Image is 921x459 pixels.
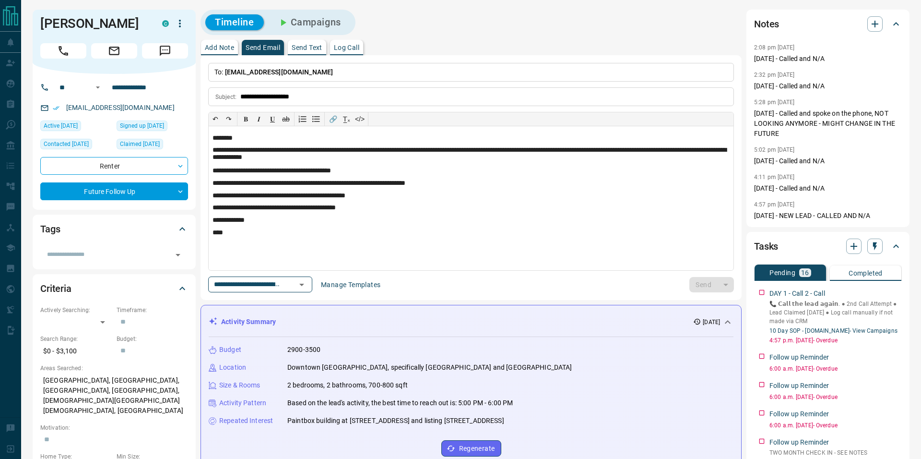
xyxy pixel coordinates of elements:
[120,121,164,131] span: Signed up [DATE]
[754,211,902,221] p: [DATE] - NEW LEAD - CALLED AND N/A
[279,112,293,126] button: ab
[282,115,290,123] s: ab
[40,182,188,200] div: Future Follow Up
[40,335,112,343] p: Search Range:
[219,345,241,355] p: Budget
[769,437,829,447] p: Follow up Reminder
[215,93,236,101] p: Subject:
[754,12,902,36] div: Notes
[769,409,829,419] p: Follow up Reminder
[117,306,188,314] p: Timeframe:
[296,112,309,126] button: Numbered list
[219,362,246,373] p: Location
[769,421,902,430] p: 6:00 a.m. [DATE] - Overdue
[326,112,340,126] button: 🔗
[40,364,188,373] p: Areas Searched:
[252,112,266,126] button: 𝑰
[703,318,720,326] p: [DATE]
[120,139,160,149] span: Claimed [DATE]
[769,269,795,276] p: Pending
[162,20,169,27] div: condos.ca
[117,335,188,343] p: Budget:
[219,380,260,390] p: Size & Rooms
[801,269,809,276] p: 16
[754,16,779,32] h2: Notes
[287,416,504,426] p: Paintbox building at [STREET_ADDRESS] and listing [STREET_ADDRESS]
[292,44,322,51] p: Send Text
[769,364,902,373] p: 6:00 a.m. [DATE] - Overdue
[769,289,825,299] p: DAY 1 - Call 2 - Call
[287,380,408,390] p: 2 bedrooms, 2 bathrooms, 700-800 sqft
[225,68,333,76] span: [EMAIL_ADDRESS][DOMAIN_NAME]
[754,81,902,91] p: [DATE] - Called and N/A
[769,300,902,326] p: 📞 𝗖𝗮𝗹𝗹 𝘁𝗵𝗲 𝗹𝗲𝗮𝗱 𝗮𝗴𝗮𝗶𝗻. ● 2nd Call Attempt ● Lead Claimed [DATE] ‎● Log call manually if not made ...
[40,306,112,314] p: Actively Searching:
[40,121,112,134] div: Tue Jan 07 2025
[754,235,902,258] div: Tasks
[53,105,59,111] svg: Email Verified
[309,112,323,126] button: Bullet list
[40,277,188,300] div: Criteria
[287,362,572,373] p: Downtown [GEOGRAPHIC_DATA], specifically [GEOGRAPHIC_DATA] and [GEOGRAPHIC_DATA]
[769,381,829,391] p: Follow up Reminder
[40,373,188,419] p: [GEOGRAPHIC_DATA], [GEOGRAPHIC_DATA], [GEOGRAPHIC_DATA], [GEOGRAPHIC_DATA], [DEMOGRAPHIC_DATA][GE...
[209,112,222,126] button: ↶
[266,112,279,126] button: 𝐔
[287,398,513,408] p: Based on the lead's activity, the best time to reach out is: 5:00 PM - 6:00 PM
[270,115,275,123] span: 𝐔
[92,82,104,93] button: Open
[209,313,733,331] div: Activity Summary[DATE]
[340,112,353,126] button: T̲ₓ
[689,277,734,292] div: split button
[441,440,501,457] button: Regenerate
[754,109,902,139] p: [DATE] - Called and spoke on the phone, NOT LOOKING ANYMORE - MIGHT CHANGE IN THE FUTURE
[142,43,188,59] span: Message
[754,156,902,166] p: [DATE] - Called and N/A
[754,72,795,78] p: 2:32 pm [DATE]
[44,121,78,131] span: Active [DATE]
[66,104,175,111] a: [EMAIL_ADDRESS][DOMAIN_NAME]
[205,14,264,30] button: Timeline
[40,343,112,359] p: $0 - $3,100
[40,139,112,152] div: Thu Oct 02 2025
[769,336,902,345] p: 4:57 p.m. [DATE] - Overdue
[754,54,902,64] p: [DATE] - Called and N/A
[40,281,71,296] h2: Criteria
[40,157,188,175] div: Renter
[219,398,266,408] p: Activity Pattern
[754,239,778,254] h2: Tasks
[219,416,273,426] p: Repeated Interest
[205,44,234,51] p: Add Note
[769,352,829,362] p: Follow up Reminder
[769,327,897,334] a: 10 Day SOP - [DOMAIN_NAME]- View Campaigns
[221,317,276,327] p: Activity Summary
[353,112,366,126] button: </>
[239,112,252,126] button: 𝐁
[117,121,188,134] div: Fri Nov 29 2024
[40,43,86,59] span: Call
[849,270,883,277] p: Completed
[315,277,386,292] button: Manage Templates
[754,146,795,153] p: 5:02 pm [DATE]
[117,139,188,152] div: Fri Nov 29 2024
[334,44,359,51] p: Log Call
[44,139,89,149] span: Contacted [DATE]
[769,393,902,401] p: 6:00 a.m. [DATE] - Overdue
[171,248,185,262] button: Open
[40,423,188,432] p: Motivation:
[91,43,137,59] span: Email
[40,16,148,31] h1: [PERSON_NAME]
[769,448,902,457] p: TWO MONTH CHECK IN - SEE NOTES
[40,221,60,237] h2: Tags
[268,14,351,30] button: Campaigns
[754,44,795,51] p: 2:08 pm [DATE]
[287,345,320,355] p: 2900-3500
[754,174,795,181] p: 4:11 pm [DATE]
[222,112,236,126] button: ↷
[246,44,280,51] p: Send Email
[295,278,308,291] button: Open
[208,63,734,82] p: To:
[754,201,795,208] p: 4:57 pm [DATE]
[40,217,188,241] div: Tags
[754,183,902,193] p: [DATE] - Called and N/A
